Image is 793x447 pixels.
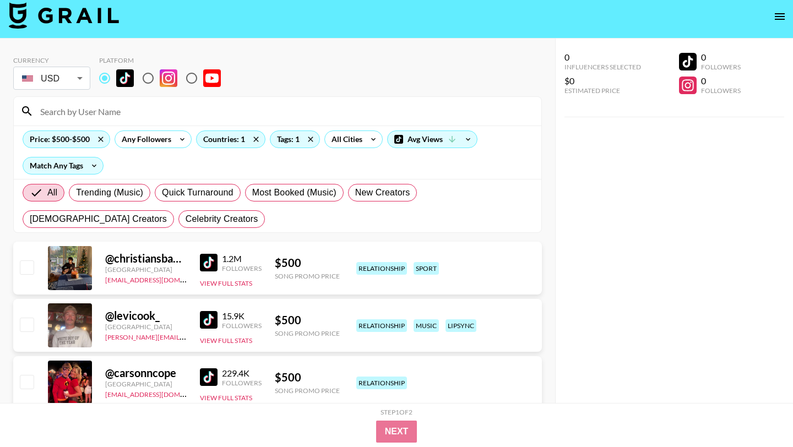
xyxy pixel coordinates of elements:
div: Followers [701,86,741,95]
div: All Cities [325,131,365,148]
div: Song Promo Price [275,329,340,337]
div: 229.4K [222,368,262,379]
div: Followers [222,264,262,272]
div: $ 500 [275,370,340,384]
div: 0 [564,52,641,63]
a: [EMAIL_ADDRESS][DOMAIN_NAME] [105,274,216,284]
div: Countries: 1 [197,131,265,148]
div: Tags: 1 [270,131,319,148]
div: @ levicook_ [105,309,187,323]
div: 0 [701,52,741,63]
div: Platform [99,56,230,64]
div: Match Any Tags [23,157,103,174]
img: YouTube [203,69,221,87]
span: New Creators [355,186,410,199]
div: 1.2M [222,253,262,264]
div: Currency [13,56,90,64]
button: open drawer [769,6,791,28]
div: @ carsonncope [105,366,187,380]
button: Next [376,421,417,443]
div: [GEOGRAPHIC_DATA] [105,265,187,274]
img: TikTok [200,311,218,329]
div: $ 500 [275,256,340,270]
div: Followers [222,379,262,387]
div: $ 500 [275,313,340,327]
div: lipsync [446,319,476,332]
div: Influencers Selected [564,63,641,71]
span: Celebrity Creators [186,212,258,226]
input: Search by User Name [34,102,535,120]
img: Grail Talent [9,2,119,29]
div: Estimated Price [564,86,641,95]
div: Song Promo Price [275,386,340,395]
div: $0 [564,75,641,86]
div: relationship [356,319,407,332]
button: View Full Stats [200,394,252,402]
div: Step 1 of 2 [381,408,412,416]
span: Trending (Music) [76,186,143,199]
span: All [47,186,57,199]
div: @ christiansbanned [105,252,187,265]
div: relationship [356,377,407,389]
iframe: Drift Widget Chat Controller [738,392,780,434]
img: TikTok [200,254,218,271]
img: Instagram [160,69,177,87]
div: 15.9K [222,310,262,321]
span: Most Booked (Music) [252,186,336,199]
div: [GEOGRAPHIC_DATA] [105,323,187,331]
img: TikTok [200,368,218,386]
button: View Full Stats [200,279,252,287]
a: [EMAIL_ADDRESS][DOMAIN_NAME] [105,388,216,399]
div: Avg Views [388,131,477,148]
div: USD [15,69,88,88]
span: [DEMOGRAPHIC_DATA] Creators [30,212,167,226]
button: View Full Stats [200,336,252,345]
div: music [414,319,439,332]
span: Quick Turnaround [162,186,233,199]
div: Price: $500-$500 [23,131,110,148]
div: Followers [701,63,741,71]
img: TikTok [116,69,134,87]
div: 0 [701,75,741,86]
div: sport [414,262,439,275]
div: Followers [222,321,262,330]
div: relationship [356,262,407,275]
div: Song Promo Price [275,272,340,280]
div: [GEOGRAPHIC_DATA] [105,380,187,388]
a: [PERSON_NAME][EMAIL_ADDRESS][DOMAIN_NAME] [105,331,268,341]
div: Any Followers [115,131,173,148]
